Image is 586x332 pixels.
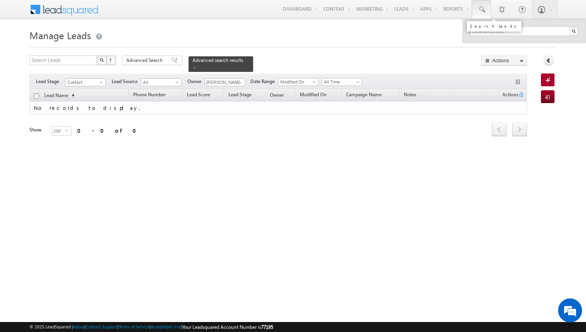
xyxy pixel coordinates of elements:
span: next [512,123,527,136]
button: ? [106,56,116,65]
span: Modified On [300,91,326,97]
a: Modified On [296,90,330,101]
em: Start Chat [108,246,145,257]
td: No records to display. [29,101,527,115]
a: Modified On [278,78,319,86]
a: Show All Items [234,79,244,87]
a: Contact Support [86,324,117,329]
span: prev [492,123,507,136]
span: Manage Leads [29,29,91,42]
span: ? [109,57,113,64]
input: Search Leads [470,26,578,36]
span: Phone Number [133,91,165,97]
a: next [512,123,527,136]
span: Actions [499,90,518,101]
img: d_60004797649_company_0_60004797649 [14,42,33,52]
div: Chat with us now [41,42,134,52]
span: 200 [52,127,65,135]
a: All Time [322,78,362,86]
span: Lead Score [187,91,210,97]
span: Owner [187,78,205,85]
span: Advanced search results [193,57,243,63]
a: Lead Name(sorted ascending) [40,91,79,101]
span: Owner [270,92,284,98]
a: Lead Score [183,90,214,101]
textarea: Type your message and hit 'Enter' [10,74,146,239]
a: Lead Stage [224,90,256,101]
a: All [141,78,181,86]
span: Modified On [278,78,316,85]
span: select [65,129,71,132]
span: © 2025 LeadSquared | | | | | [29,323,273,331]
span: Lead Stage [228,91,252,97]
span: Lead Stage [36,78,65,85]
span: All Time [322,78,360,85]
span: Date Range [250,78,278,85]
div: 0 - 0 of 0 [77,126,141,135]
span: Your Leadsquared Account Number is [182,324,273,330]
div: Search Leads [470,24,518,28]
input: Type to Search [205,78,245,86]
span: Campaign Name [346,91,381,97]
a: Acceptable Use [151,324,181,329]
div: Minimize live chat window [131,4,150,23]
a: Notes [400,90,420,101]
div: Show [29,126,45,133]
a: Terms of Service [118,324,149,329]
img: Search [100,58,104,62]
a: Phone Number [129,90,169,101]
span: All [141,79,179,86]
a: Contact [65,78,106,86]
button: Actions [481,56,527,66]
span: Contact [65,79,103,86]
a: prev [492,123,507,136]
span: 77195 [261,324,273,330]
span: Lead Source [112,78,141,85]
span: (sorted ascending) [68,93,75,99]
input: Check all records [34,93,39,99]
a: About [73,324,85,329]
span: Advanced Search [126,57,165,64]
a: Campaign Name [342,90,385,101]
